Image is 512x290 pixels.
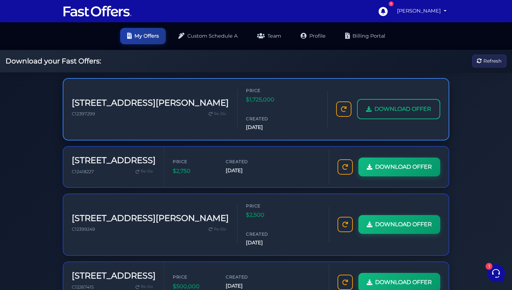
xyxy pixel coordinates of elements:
span: Created [226,158,267,165]
a: Re-Do [133,167,156,176]
p: Messages [60,234,80,240]
span: Start a Conversation [50,102,98,108]
span: DOWNLOAD OFFER [375,162,432,171]
span: C12399249 [72,227,95,232]
span: Price [246,87,288,94]
button: Refresh [472,55,506,68]
span: $2,750 [173,167,215,176]
span: Created [226,274,267,280]
a: Profile [294,28,333,44]
span: Find an Answer [11,126,47,131]
a: [PERSON_NAME] [394,4,449,18]
span: [DATE] [226,282,267,290]
a: See all [113,39,128,45]
span: Fast Offers Support [29,77,110,84]
span: Re-Do [141,168,153,175]
input: Search for an Article... [16,141,114,148]
a: Custom Schedule A [171,28,245,44]
span: Price [246,203,288,209]
a: Team [250,28,288,44]
a: DOWNLOAD OFFER [358,158,440,176]
h3: [STREET_ADDRESS] [72,271,156,281]
span: Created [246,231,288,237]
p: [DATE] [115,50,128,56]
span: Re-Do [214,226,226,232]
span: $1,725,000 [246,95,288,104]
span: DOWNLOAD OFFER [375,220,432,229]
span: [DATE] [246,239,288,247]
span: $2,500 [246,211,288,220]
h2: Hello [PERSON_NAME] 👋 [6,6,117,28]
span: Re-Do [141,284,153,290]
span: C12397299 [72,111,95,116]
a: DOWNLOAD OFFER [358,215,440,234]
a: Fast OffersYou:Thanks! :)[DATE] [8,47,131,68]
a: Re-Do [206,109,229,119]
p: [DATE] [115,77,128,83]
span: Refresh [483,57,502,65]
p: Hi [PERSON_NAME], sorry about the delay, I've gone ahead and refunded you your last payment, and ... [29,85,110,92]
span: Price [173,274,215,280]
button: 1Messages [48,224,91,240]
a: Re-Do [206,225,229,234]
iframe: Customerly Messenger Launcher [486,263,506,284]
span: Your Conversations [11,39,56,45]
span: C12418227 [72,169,94,174]
button: Start a Conversation [11,98,128,112]
h3: [STREET_ADDRESS] [72,155,156,166]
h2: Download your Fast Offers: [6,57,101,65]
p: Help [108,234,117,240]
img: dark [11,54,20,62]
a: DOWNLOAD OFFER [357,99,440,119]
p: You: Thanks! :) [29,59,110,66]
span: Created [246,115,288,122]
button: Home [6,224,48,240]
a: Open Help Center [87,126,128,131]
a: My Offers [120,28,166,44]
img: dark [11,78,25,92]
span: Re-Do [214,111,226,117]
div: 7 [389,1,394,6]
a: Billing Portal [338,28,392,44]
span: DOWNLOAD OFFER [375,278,432,287]
span: 1 [70,223,75,228]
span: Price [173,158,215,165]
button: Help [91,224,134,240]
img: dark [16,54,25,62]
h3: [STREET_ADDRESS][PERSON_NAME] [72,98,229,108]
span: [DATE] [246,123,288,131]
p: Home [21,234,33,240]
span: [DATE] [226,167,267,175]
span: C12267415 [72,284,94,290]
h3: [STREET_ADDRESS][PERSON_NAME] [72,213,229,223]
span: Fast Offers [29,50,110,57]
a: Fast Offers SupportHi [PERSON_NAME], sorry about the delay, I've gone ahead and refunded you your... [8,74,131,95]
a: 7 [375,3,391,19]
span: DOWNLOAD OFFER [374,105,431,114]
